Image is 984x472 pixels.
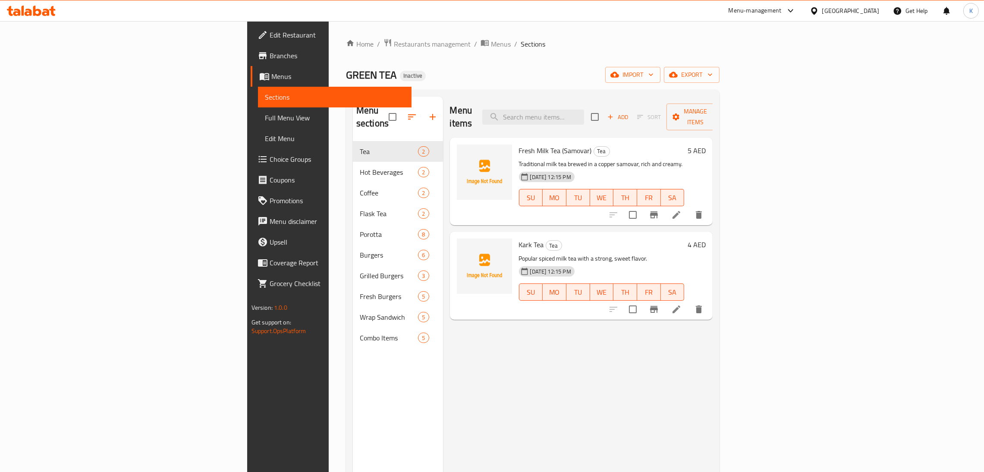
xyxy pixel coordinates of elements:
[418,210,428,218] span: 2
[422,107,443,127] button: Add section
[822,6,879,16] div: [GEOGRAPHIC_DATA]
[474,39,477,49] li: /
[360,250,418,260] div: Burgers
[632,110,666,124] span: Select section first
[546,286,563,299] span: MO
[671,210,682,220] a: Edit menu item
[637,189,661,206] button: FR
[360,229,418,239] span: Porotta
[514,39,517,49] li: /
[353,307,443,327] div: Wrap Sandwich5
[543,283,566,301] button: MO
[251,252,412,273] a: Coverage Report
[450,104,472,130] h2: Menu items
[566,283,590,301] button: TU
[418,250,429,260] div: items
[418,313,428,321] span: 5
[384,108,402,126] span: Select all sections
[353,265,443,286] div: Grilled Burgers3
[671,304,682,315] a: Edit menu item
[594,146,610,157] div: Tea
[270,258,405,268] span: Coverage Report
[664,286,681,299] span: SA
[418,333,429,343] div: items
[688,299,709,320] button: delete
[251,190,412,211] a: Promotions
[353,141,443,162] div: Tea2
[418,272,428,280] span: 3
[523,192,540,204] span: SU
[258,87,412,107] a: Sections
[400,72,426,79] span: Inactive
[664,67,720,83] button: export
[251,45,412,66] a: Branches
[641,192,657,204] span: FR
[418,229,429,239] div: items
[270,175,405,185] span: Coupons
[270,237,405,247] span: Upsell
[274,302,287,313] span: 1.0.0
[258,107,412,128] a: Full Menu View
[482,110,584,125] input: search
[346,38,720,50] nav: breadcrumb
[265,133,405,144] span: Edit Menu
[641,286,657,299] span: FR
[418,271,429,281] div: items
[265,113,405,123] span: Full Menu View
[481,38,511,50] a: Menus
[617,286,634,299] span: TH
[644,205,664,225] button: Branch-specific-item
[594,286,610,299] span: WE
[360,208,418,219] div: Flask Tea
[606,112,629,122] span: Add
[270,154,405,164] span: Choice Groups
[251,211,412,232] a: Menu disclaimer
[969,6,973,16] span: K
[270,50,405,61] span: Branches
[252,302,273,313] span: Version:
[360,333,418,343] span: Combo Items
[251,232,412,252] a: Upsell
[360,167,418,177] span: Hot Beverages
[523,286,540,299] span: SU
[605,67,660,83] button: import
[271,71,405,82] span: Menus
[353,203,443,224] div: Flask Tea2
[360,291,418,302] span: Fresh Burgers
[252,317,291,328] span: Get support on:
[418,312,429,322] div: items
[251,170,412,190] a: Coupons
[617,192,634,204] span: TH
[594,192,610,204] span: WE
[384,38,471,50] a: Restaurants management
[604,110,632,124] button: Add
[360,312,418,322] div: Wrap Sandwich
[546,240,562,251] div: Tea
[270,278,405,289] span: Grocery Checklist
[519,159,685,170] p: Traditional milk tea brewed in a copper samovar, rich and creamy.
[519,238,544,251] span: Kark Tea
[418,146,429,157] div: items
[418,251,428,259] span: 6
[688,145,706,157] h6: 5 AED
[527,173,575,181] span: [DATE] 12:15 PM
[418,148,428,156] span: 2
[360,146,418,157] span: Tea
[457,145,512,200] img: Fresh Milk Tea (Samovar)
[590,283,614,301] button: WE
[624,206,642,224] span: Select to update
[519,189,543,206] button: SU
[394,39,471,49] span: Restaurants management
[519,253,685,264] p: Popular spiced milk tea with a strong, sweet flavor.
[566,189,590,206] button: TU
[519,283,543,301] button: SU
[661,189,685,206] button: SA
[729,6,782,16] div: Menu-management
[546,241,562,251] span: Tea
[418,168,428,176] span: 2
[360,271,418,281] div: Grilled Burgers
